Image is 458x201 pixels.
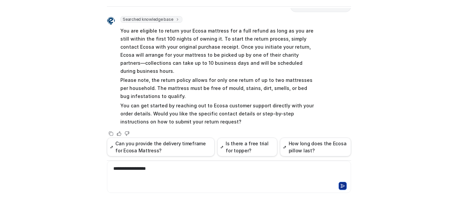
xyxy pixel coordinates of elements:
button: Is there a free trial for topper? [217,138,277,156]
p: You can get started by reaching out to Ecosa customer support directly with your order details. W... [120,102,317,126]
p: Please note, the return policy allows for only one return of up to two mattresses per household. ... [120,76,317,100]
button: Can you provide the delivery timeframe for Ecosa Mattress? [107,138,215,156]
img: Widget [107,17,115,25]
button: How long does the Ecosa pillow last? [280,138,351,156]
p: You are eligible to return your Ecosa mattress for a full refund as long as you are still within ... [120,27,317,75]
span: Searched knowledge base [120,16,182,23]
